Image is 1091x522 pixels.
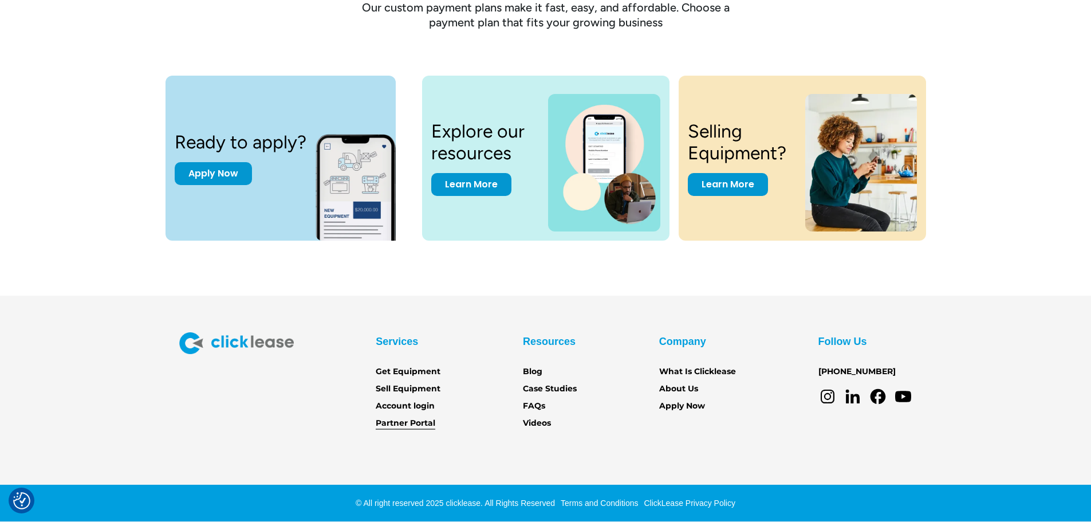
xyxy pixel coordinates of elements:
[316,121,416,241] img: New equipment quote on the screen of a smart phone
[659,366,736,378] a: What Is Clicklease
[175,162,252,185] a: Apply Now
[805,94,916,231] img: a woman sitting on a stool looking at her cell phone
[376,332,418,351] div: Services
[356,497,555,509] div: © All right reserved 2025 clicklease. All Rights Reserved
[641,499,735,508] a: ClickLease Privacy Policy
[523,400,545,413] a: FAQs
[179,332,294,354] img: Clicklease logo
[558,499,638,508] a: Terms and Conditions
[659,332,706,351] div: Company
[659,383,698,395] a: About Us
[175,131,306,153] h3: Ready to apply?
[376,417,435,430] a: Partner Portal
[818,366,896,378] a: [PHONE_NUMBER]
[523,417,551,430] a: Videos
[688,120,792,164] h3: Selling Equipment?
[659,400,705,413] a: Apply Now
[376,400,435,413] a: Account login
[13,492,30,509] img: Revisit consent button
[376,366,440,378] a: Get Equipment
[13,492,30,509] button: Consent Preferences
[431,120,535,164] h3: Explore our resources
[523,366,542,378] a: Blog
[523,383,577,395] a: Case Studies
[523,332,576,351] div: Resources
[376,383,440,395] a: Sell Equipment
[818,332,867,351] div: Follow Us
[431,173,511,196] a: Learn More
[688,173,768,196] a: Learn More
[548,94,660,231] img: a photo of a man on a laptop and a cell phone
